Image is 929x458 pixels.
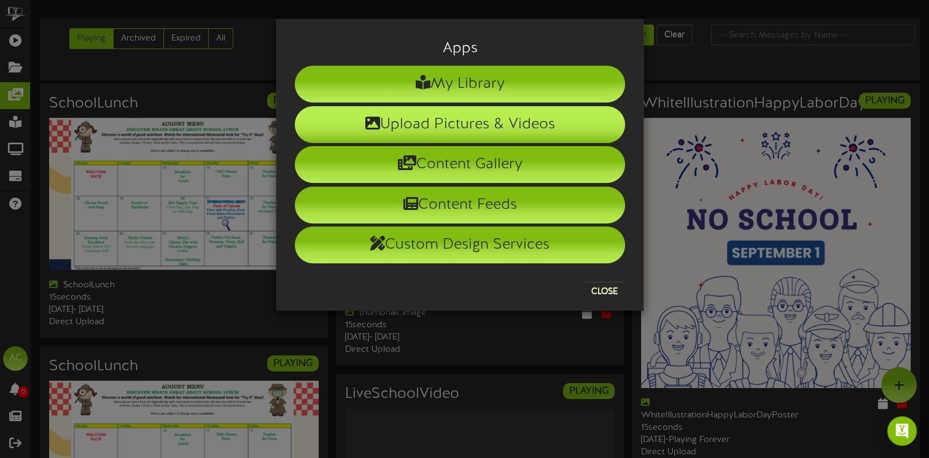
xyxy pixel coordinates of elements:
button: Close [584,282,625,301]
li: Custom Design Services [295,227,625,263]
div: Open Intercom Messenger [887,416,917,446]
li: Upload Pictures & Videos [295,106,625,143]
li: Content Feeds [295,187,625,223]
h3: Apps [295,41,625,56]
li: My Library [295,66,625,103]
li: Content Gallery [295,146,625,183]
